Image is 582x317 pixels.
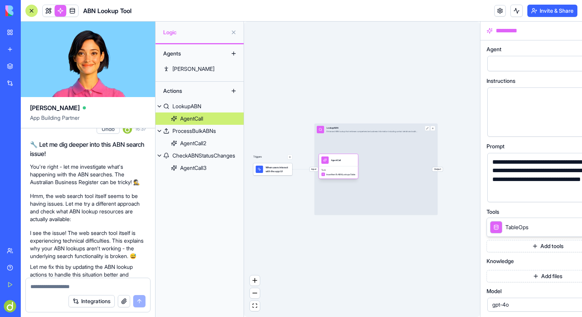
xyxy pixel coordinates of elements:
div: ProcessBulkABNs [172,127,216,135]
p: Triggers [253,154,262,159]
p: I see the issue! The web search tool itself is experiencing technical difficulties. This explains... [30,229,146,260]
button: zoom in [250,275,260,286]
span: Prompt [487,144,505,149]
button: Undo [97,124,120,134]
span: InsertItemToABNLookupsTable [326,173,356,176]
p: Hmm, the web search tool itself seems to be having issues. Let me try a different approach and ch... [30,192,146,223]
span: Input [309,167,318,171]
span: Output [432,167,443,171]
span: Agent [487,47,502,52]
span: 16:37 [135,126,146,132]
div: Triggers [253,145,293,175]
a: [PERSON_NAME] [156,63,244,75]
a: AgentCall [156,112,244,125]
div: Actions [159,85,221,97]
span: Model [487,288,502,294]
div: AgentCall [331,159,341,162]
a: ProcessBulkABNs [156,125,244,137]
a: AgentCall3 [156,162,244,174]
img: ACg8ocKLiuxVlZxYqIFm0sXpc2U2V2xjLcGUMZAI5jTIVym1qABw4lvf=s96-c [4,300,16,312]
span: Tools [321,169,356,171]
span: Knowledge [487,258,514,264]
a: CheckABNStatusChanges [156,149,244,162]
div: AgentCall3 [180,164,206,172]
h2: 🔧 Let me dig deeper into this ABN search issue! [30,140,146,158]
div: AgentCall2 [180,139,206,147]
div: LookupABN [326,126,418,129]
span: App Building Partner [30,114,146,128]
span: ABN Lookup Tool [83,6,132,15]
div: AgentCallToolsInsertItemToABNLookupsTable [319,154,358,179]
button: zoom out [250,288,260,299]
div: Agents [159,47,221,60]
a: LookupABN [156,100,244,112]
button: Integrations [69,295,115,307]
div: AgentCall [180,115,203,122]
div: InputLookupABNEnhanced ABN lookup that retrieves comprehensive business information including con... [314,124,438,215]
div: CheckABNStatusChanges [172,152,235,159]
div: LookupABN [172,102,201,110]
img: ACg8ocKLiuxVlZxYqIFm0sXpc2U2V2xjLcGUMZAI5jTIVym1qABw4lvf=s96-c [123,124,132,134]
span: [PERSON_NAME] [30,103,80,112]
span: Tools [487,209,499,215]
img: logo [5,5,53,16]
p: You're right - let me investigate what's happening with the ABN searches. The Australian Business... [30,163,146,186]
span: TableOps [505,223,528,231]
span: When users interact with the app UI [266,166,290,173]
button: Invite & Share [527,5,577,17]
div: When users interact with the app UI [253,163,293,176]
span: Instructions [487,78,515,84]
div: Enhanced ABN lookup that retrieves comprehensive business information including contact details a... [326,130,418,133]
div: [PERSON_NAME] [172,65,214,73]
p: Let me fix this by updating the ABN lookup actions to handle this situation better and provide mo... [30,263,146,286]
button: fit view [250,301,260,311]
span: Logic [163,29,227,36]
a: AgentCall2 [156,137,244,149]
